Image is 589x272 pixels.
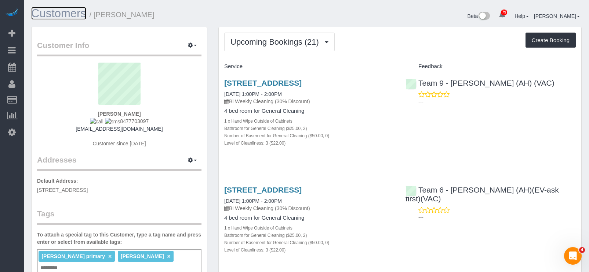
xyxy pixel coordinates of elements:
p: --- [418,98,576,105]
label: Default Address: [37,177,78,185]
p: Bi Weekly Cleaning (30% Discount) [224,205,395,212]
span: 8477703097 [90,118,149,124]
h4: Service [224,63,395,70]
a: Customers [31,7,86,20]
a: Help [515,13,529,19]
small: 1 x Hand Wipe Outside of Cabinets [224,226,292,231]
h4: 4 bed room for General Cleaning [224,108,395,114]
span: Customer since [DATE] [92,141,146,146]
a: [STREET_ADDRESS] [224,186,302,194]
strong: [PERSON_NAME] [98,111,141,117]
a: [DATE] 1:00PM - 2:00PM [224,198,282,204]
small: Level of Cleanliness: 3 ($22.00) [224,247,286,253]
span: 79 [501,10,507,15]
a: Team 9 - [PERSON_NAME] (AH) (VAC) [406,79,555,87]
small: 1 x Hand Wipe Outside of Cabinets [224,119,292,124]
span: [STREET_ADDRESS] [37,187,88,193]
h4: 4 bed room for General Cleaning [224,215,395,221]
p: Bi Weekly Cleaning (30% Discount) [224,98,395,105]
iframe: Intercom live chat [564,247,582,265]
img: sms [105,118,120,125]
small: Bathroom for General Cleaning ($25.00, 2) [224,233,307,238]
small: / [PERSON_NAME] [90,11,154,19]
a: [STREET_ADDRESS] [224,79,302,87]
a: [EMAIL_ADDRESS][DOMAIN_NAME] [76,126,163,132]
span: Upcoming Bookings (21) [230,37,323,46]
p: --- [418,214,576,221]
small: Number of Basement for General Cleaning ($50.00, 0) [224,240,329,245]
legend: Tags [37,208,201,225]
label: To attach a special tag to this Customer, type a tag name and press enter or select from availabl... [37,231,201,246]
button: Upcoming Bookings (21) [224,33,335,51]
a: Beta [468,13,490,19]
img: call [90,118,103,125]
small: Bathroom for General Cleaning ($25.00, 2) [224,126,307,131]
legend: Customer Info [37,40,201,56]
small: Level of Cleanliness: 3 ($22.00) [224,141,286,146]
a: Team 6 - [PERSON_NAME] (AH)(EV-ask first)(VAC) [406,186,559,203]
span: 4 [579,247,585,253]
a: × [167,253,170,260]
span: [PERSON_NAME] [121,253,164,259]
small: Number of Basement for General Cleaning ($50.00, 0) [224,133,329,138]
img: Automaid Logo [4,7,19,18]
h4: Feedback [406,63,576,70]
button: Create Booking [526,33,576,48]
a: [DATE] 1:00PM - 2:00PM [224,91,282,97]
span: [PERSON_NAME] primary [41,253,105,259]
a: × [108,253,112,260]
a: [PERSON_NAME] [534,13,580,19]
img: New interface [478,12,490,21]
a: 79 [495,7,509,23]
